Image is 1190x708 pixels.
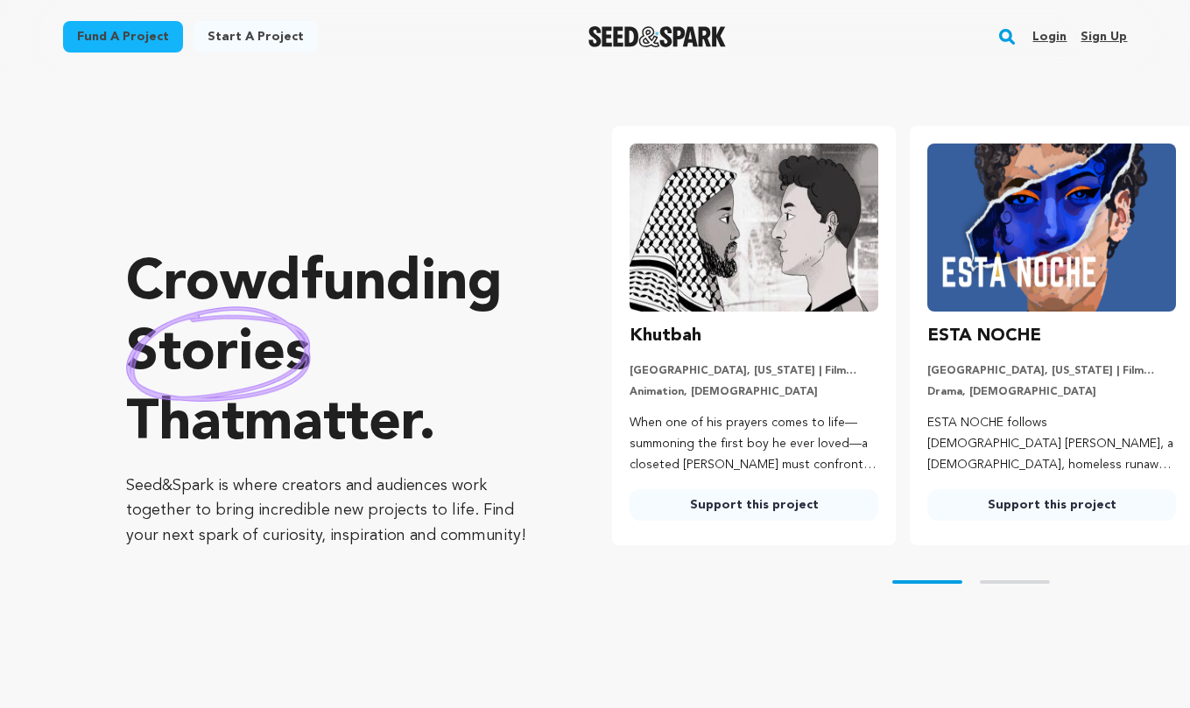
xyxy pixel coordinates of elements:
img: Khutbah image [630,144,878,312]
h3: ESTA NOCHE [927,322,1041,350]
a: Fund a project [63,21,183,53]
img: ESTA NOCHE image [927,144,1176,312]
p: ESTA NOCHE follows [DEMOGRAPHIC_DATA] [PERSON_NAME], a [DEMOGRAPHIC_DATA], homeless runaway, conf... [927,413,1176,475]
img: Seed&Spark Logo Dark Mode [588,26,726,47]
p: [GEOGRAPHIC_DATA], [US_STATE] | Film Short [630,364,878,378]
h3: Khutbah [630,322,701,350]
p: Drama, [DEMOGRAPHIC_DATA] [927,385,1176,399]
p: When one of his prayers comes to life—summoning the first boy he ever loved—a closeted [PERSON_NA... [630,413,878,475]
a: Support this project [630,489,878,521]
p: Crowdfunding that . [126,249,542,459]
span: matter [244,396,419,452]
a: Login [1032,23,1067,51]
p: Animation, [DEMOGRAPHIC_DATA] [630,385,878,399]
a: Start a project [194,21,318,53]
p: Seed&Spark is where creators and audiences work together to bring incredible new projects to life... [126,473,542,549]
a: Support this project [927,489,1176,521]
p: [GEOGRAPHIC_DATA], [US_STATE] | Film Short [927,364,1176,378]
a: Sign up [1081,23,1127,51]
img: hand sketched image [126,306,311,402]
a: Seed&Spark Homepage [588,26,726,47]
